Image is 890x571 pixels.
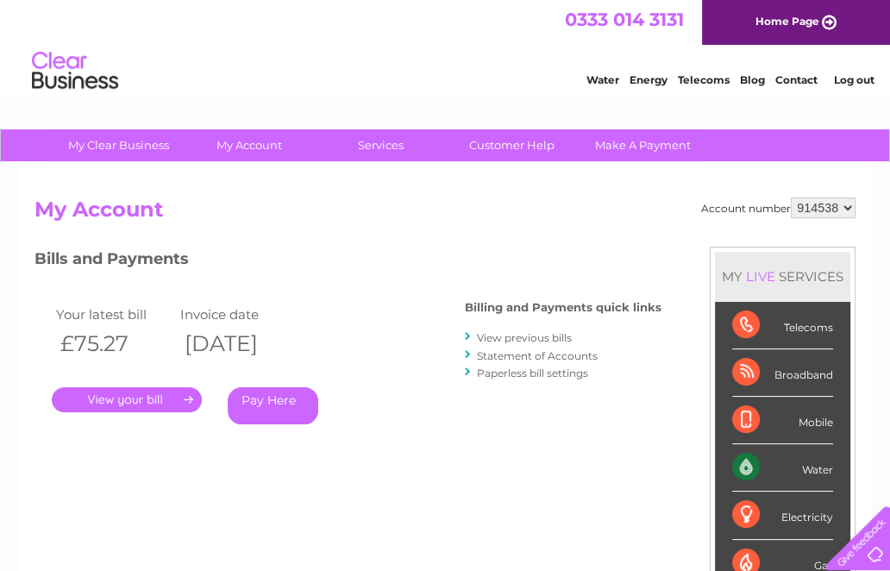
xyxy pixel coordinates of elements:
td: Your latest bill [52,303,176,326]
a: Contact [775,73,818,86]
a: Customer Help [441,129,583,161]
td: Invoice date [176,303,300,326]
div: Mobile [732,397,833,444]
a: Paperless bill settings [477,367,588,380]
a: Log out [833,73,874,86]
div: Water [732,444,833,492]
div: LIVE [743,268,779,285]
h3: Bills and Payments [34,247,661,277]
a: My Clear Business [47,129,190,161]
a: Telecoms [678,73,730,86]
a: 0333 014 3131 [565,9,684,30]
a: View previous bills [477,331,572,344]
a: Statement of Accounts [477,349,598,362]
a: . [52,387,202,412]
div: Account number [701,198,856,218]
a: My Account [179,129,321,161]
a: Make A Payment [572,129,714,161]
a: Energy [630,73,667,86]
img: logo.png [31,45,119,97]
div: Clear Business is a trading name of Verastar Limited (registered in [GEOGRAPHIC_DATA] No. 3667643... [39,9,854,84]
a: Pay Here [228,387,318,424]
a: Water [586,73,619,86]
h2: My Account [34,198,856,230]
th: £75.27 [52,326,176,361]
th: [DATE] [176,326,300,361]
div: MY SERVICES [715,252,850,301]
div: Telecoms [732,302,833,349]
div: Broadband [732,349,833,397]
a: Services [310,129,452,161]
div: Electricity [732,492,833,539]
a: Blog [740,73,765,86]
h4: Billing and Payments quick links [465,301,661,314]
